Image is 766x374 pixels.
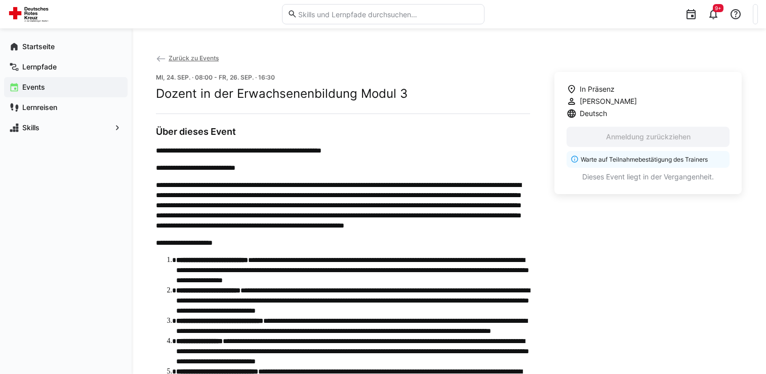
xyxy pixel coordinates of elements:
h3: Über dieses Event [156,126,530,137]
p: Warte auf Teilnahmebestätigung des Trainers [581,155,723,164]
span: [PERSON_NAME] [580,96,637,106]
span: 9+ [715,5,721,11]
span: Deutsch [580,108,607,119]
p: Dieses Event liegt in der Vergangenheit. [567,172,730,182]
span: In Präsenz [580,84,615,94]
span: Zurück zu Events [169,54,219,62]
input: Skills und Lernpfade durchsuchen… [297,10,478,19]
a: Zurück zu Events [156,54,219,62]
span: Anmeldung zurückziehen [604,132,692,142]
h2: Dozent in der Erwachsenenbildung Modul 3 [156,86,530,101]
button: Anmeldung zurückziehen [567,127,730,147]
span: Mi, 24. Sep. · 08:00 - Fr, 26. Sep. · 16:30 [156,73,275,81]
